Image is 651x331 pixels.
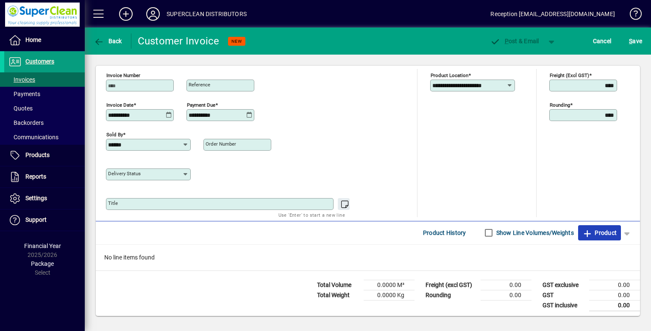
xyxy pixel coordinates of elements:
button: Cancel [591,33,614,49]
td: 0.00 [481,280,531,290]
a: Settings [4,188,85,209]
td: 0.0000 M³ [364,280,415,290]
td: 0.0000 Kg [364,290,415,300]
mat-label: Invoice number [106,72,140,78]
td: 0.00 [589,300,640,311]
td: Total Weight [313,290,364,300]
span: Customers [25,58,54,65]
span: Home [25,36,41,43]
td: Freight (excl GST) [421,280,481,290]
span: Backorders [8,119,44,126]
span: P [505,38,509,44]
div: Reception [EMAIL_ADDRESS][DOMAIN_NAME] [490,7,615,21]
mat-label: Sold by [106,131,123,137]
td: 0.00 [589,290,640,300]
td: 0.00 [481,290,531,300]
td: Total Volume [313,280,364,290]
mat-label: Product location [431,72,468,78]
span: Payments [8,91,40,97]
a: Payments [4,87,85,101]
button: Add [112,6,139,22]
button: Post & Email [486,33,543,49]
span: Financial Year [24,243,61,249]
button: Profile [139,6,167,22]
span: Product History [423,226,466,240]
mat-label: Payment due [187,102,215,108]
mat-hint: Use 'Enter' to start a new line [278,210,345,220]
button: Save [627,33,644,49]
span: ave [629,34,642,48]
span: Package [31,260,54,267]
div: Customer Invoice [138,34,220,48]
button: Back [92,33,124,49]
div: SUPERCLEAN DISTRIBUTORS [167,7,247,21]
span: Invoices [8,76,35,83]
label: Show Line Volumes/Weights [495,229,574,237]
button: Product History [420,225,470,240]
a: Communications [4,130,85,144]
mat-label: Delivery status [108,171,141,177]
mat-label: Reference [189,82,210,88]
span: Settings [25,195,47,201]
a: Reports [4,166,85,188]
a: Home [4,30,85,51]
span: Back [94,38,122,44]
td: Rounding [421,290,481,300]
td: GST inclusive [538,300,589,311]
a: Invoices [4,72,85,87]
span: Cancel [593,34,612,48]
mat-label: Freight (excl GST) [550,72,589,78]
span: Product [582,226,617,240]
span: Products [25,152,50,158]
mat-label: Order number [206,141,236,147]
span: NEW [231,39,242,44]
span: ost & Email [490,38,539,44]
td: 0.00 [589,280,640,290]
a: Backorders [4,116,85,130]
mat-label: Invoice date [106,102,134,108]
span: Reports [25,173,46,180]
app-page-header-button: Back [85,33,131,49]
a: Knowledge Base [623,2,640,29]
span: Communications [8,134,58,141]
span: Quotes [8,105,33,112]
a: Quotes [4,101,85,116]
mat-label: Title [108,200,118,206]
a: Support [4,210,85,231]
div: No line items found [96,245,640,270]
span: Support [25,216,47,223]
td: GST [538,290,589,300]
span: S [629,38,632,44]
a: Products [4,145,85,166]
mat-label: Rounding [550,102,570,108]
button: Product [578,225,621,240]
td: GST exclusive [538,280,589,290]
